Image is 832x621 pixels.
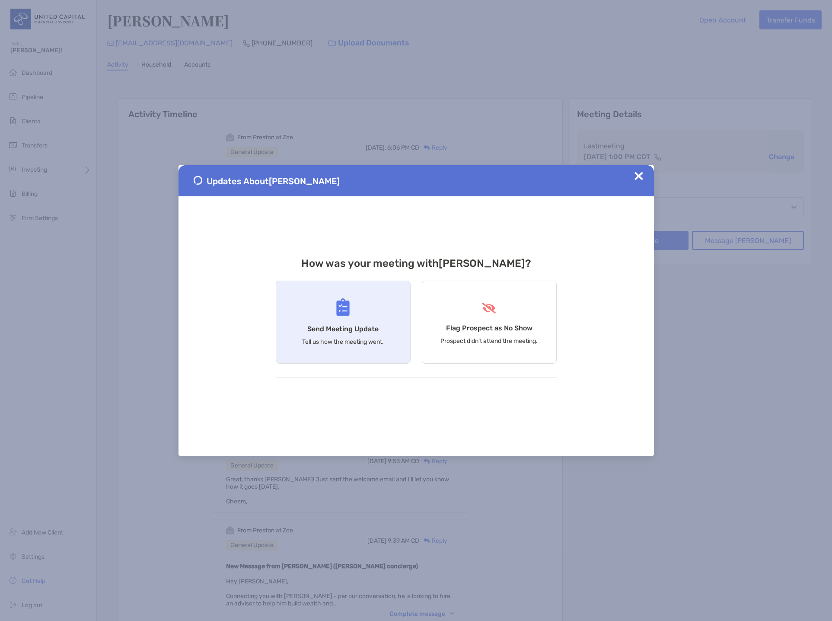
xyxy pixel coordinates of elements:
[302,338,384,346] p: Tell us how the meeting went.
[440,337,538,345] p: Prospect didn’t attend the meeting.
[446,324,532,332] h4: Flag Prospect as No Show
[307,325,379,333] h4: Send Meeting Update
[336,298,350,316] img: Send Meeting Update
[194,176,202,185] img: Send Meeting Update 1
[481,303,497,314] img: Flag Prospect as No Show
[276,257,557,269] h3: How was your meeting with [PERSON_NAME] ?
[634,172,643,180] img: Close Updates Zoe
[207,176,340,186] span: Updates About [PERSON_NAME]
